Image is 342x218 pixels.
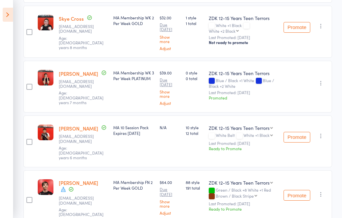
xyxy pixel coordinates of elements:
[243,133,270,137] div: White +1 Black
[186,70,203,75] span: 0 style
[59,15,84,22] a: Skye Cross
[284,190,310,201] button: Promote
[160,187,180,197] small: Due [DATE]
[186,130,203,136] span: 12 total
[284,22,310,33] button: Promote
[209,70,278,76] div: ZDK 12-15 Years Teen Terrors
[59,24,102,34] small: jade_pinner@hotmail.com
[186,20,203,26] span: 1 total
[209,179,270,186] div: ZDK 12-15 Years Teen Terrors
[113,130,154,136] div: Expires [DATE]
[160,77,180,87] small: Due [DATE]
[209,23,278,33] div: White +1 Black
[160,211,180,215] a: Adjust
[38,70,53,85] img: image1756527941.png
[209,125,270,131] div: ZDK 12-15 Years Teen Terrors
[186,125,203,130] span: 10 style
[160,89,180,98] a: Show more
[186,75,203,81] span: 0 total
[59,125,98,132] a: [PERSON_NAME]
[160,199,180,208] a: Show more
[209,29,235,33] div: White +2 Black
[59,196,102,205] small: taln001@gmail.com
[216,194,254,198] div: Brown / Black Stripe
[59,145,104,160] span: Age: [DEMOGRAPHIC_DATA] years 6 months
[38,179,53,195] img: image1669365520.png
[186,179,203,185] span: 88 style
[59,179,98,186] a: [PERSON_NAME]
[160,22,180,32] small: Due [DATE]
[209,35,278,40] small: Last Promoted: [DATE]
[160,15,180,50] div: $32.00
[160,101,180,105] a: Adjust
[209,206,278,212] div: Ready to Promote
[209,90,278,95] small: Last Promoted: [DATE]
[209,78,278,88] div: Blue / Black +1 White
[113,179,154,191] div: MA Membership FN 2 Per Week GOLD
[160,179,180,215] div: $64.00
[160,70,180,105] div: $39.00
[209,141,278,146] small: Last Promoted: [DATE]
[209,15,278,21] div: ZDK 12-15 Years Teen Terrors
[209,133,278,139] div: White Belt
[186,185,203,191] span: 191 total
[59,35,104,50] span: Age: [DEMOGRAPHIC_DATA] years 8 months
[284,132,310,143] button: Promote
[113,70,154,81] div: MA Membership WK 3 Per Week PLATINUM
[160,46,180,50] a: Adjust
[113,15,154,26] div: MA Membership WK 2 Per Week GOLD
[160,125,180,130] div: N/A
[186,15,203,20] span: 1 style
[59,79,102,89] small: fullysiktt@hotmail.com
[160,35,180,43] a: Show more
[209,40,278,45] div: Not ready to promote
[38,15,53,30] img: image1755080959.png
[59,90,104,105] span: Age: [DEMOGRAPHIC_DATA] years 7 months
[209,77,274,89] span: Blue / Black +2 White
[209,146,278,151] div: Ready to Promote
[209,95,278,100] div: Promoted
[113,125,154,136] div: MA 10 Session Pack
[209,188,278,199] div: Green / Black +8 White +1 Red
[59,70,98,77] a: [PERSON_NAME]
[59,134,102,144] small: Ben_s13@hotmail.com
[209,201,278,206] small: Last Promoted: [DATE]
[38,125,53,140] img: image1748949556.png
